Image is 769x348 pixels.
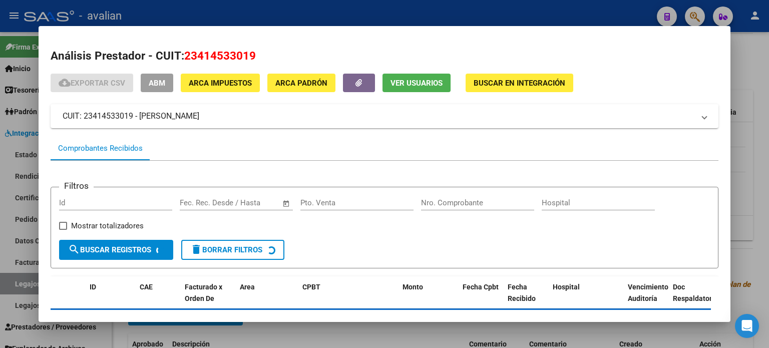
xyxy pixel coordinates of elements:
button: Buscar Registros [59,240,173,260]
span: Hospital [553,283,580,291]
h3: Filtros [59,179,94,192]
span: ARCA Impuestos [189,79,252,88]
span: Area [240,283,255,291]
span: CPBT [302,283,320,291]
span: Fecha Recibido [508,283,536,302]
span: ABM [149,79,165,88]
button: Borrar Filtros [181,240,284,260]
datatable-header-cell: Doc Respaldatoria [669,276,729,320]
span: Fecha Cpbt [463,283,499,291]
span: Doc Respaldatoria [673,283,718,302]
button: Open calendar [280,198,292,209]
button: ARCA Impuestos [181,74,260,92]
datatable-header-cell: Monto [399,276,459,320]
span: Monto [403,283,423,291]
mat-icon: search [68,243,80,255]
span: ID [90,283,96,291]
datatable-header-cell: CPBT [298,276,399,320]
input: Fecha fin [229,198,278,207]
datatable-header-cell: Hospital [549,276,624,320]
div: Comprobantes Recibidos [58,143,143,154]
span: Ver Usuarios [391,79,443,88]
datatable-header-cell: Fecha Recibido [504,276,549,320]
datatable-header-cell: Facturado x Orden De [181,276,236,320]
datatable-header-cell: Area [236,276,298,320]
mat-panel-title: CUIT: 23414533019 - [PERSON_NAME] [63,110,694,122]
span: Exportar CSV [59,79,125,88]
div: Open Intercom Messenger [735,314,759,338]
datatable-header-cell: Vencimiento Auditoría [624,276,669,320]
mat-expansion-panel-header: CUIT: 23414533019 - [PERSON_NAME] [51,104,718,128]
mat-icon: cloud_download [59,77,71,89]
span: CAE [140,283,153,291]
mat-icon: delete [190,243,202,255]
button: Buscar en Integración [466,74,573,92]
h2: Análisis Prestador - CUIT: [51,48,718,65]
span: Borrar Filtros [190,245,262,254]
span: Buscar Registros [68,245,151,254]
span: Vencimiento Auditoría [628,283,668,302]
input: Fecha inicio [180,198,220,207]
button: Exportar CSV [51,74,133,92]
button: ARCA Padrón [267,74,335,92]
button: ABM [141,74,173,92]
span: 23414533019 [184,49,256,62]
button: Ver Usuarios [382,74,451,92]
span: Facturado x Orden De [185,283,222,302]
span: Buscar en Integración [474,79,565,88]
datatable-header-cell: ID [86,276,136,320]
datatable-header-cell: CAE [136,276,181,320]
span: Mostrar totalizadores [71,220,144,232]
span: ARCA Padrón [275,79,327,88]
datatable-header-cell: Fecha Cpbt [459,276,504,320]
